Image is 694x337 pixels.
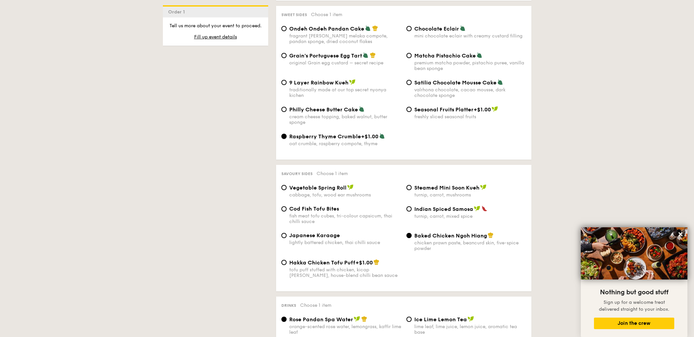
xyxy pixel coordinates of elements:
[281,26,287,31] input: Ondeh Ondeh Pandan Cakefragrant [PERSON_NAME] melaka compote, pandan sponge, dried coconut flakes
[281,303,296,308] span: Drinks
[289,206,339,212] span: Cod Fish Tofu Bites
[281,233,287,238] input: Japanese Karaagelightly battered chicken, thai chilli sauce
[281,185,287,190] input: Vegetable Spring Rollcabbage, tofu, wood ear mushrooms
[488,232,494,238] img: icon-chef-hat.a58ddaea.svg
[168,9,188,15] span: Order 1
[365,25,371,31] img: icon-vegetarian.fe4039eb.svg
[460,25,466,31] img: icon-vegetarian.fe4039eb.svg
[361,316,367,322] img: icon-chef-hat.a58ddaea.svg
[406,107,412,112] input: Seasonal Fruits Platter+$1.00freshly sliced seasonal fruits
[414,192,526,198] div: turnip, carrot, mushrooms
[289,232,340,238] span: Japanese Karaage
[289,259,355,266] span: Hakka Chicken Tofu Puff
[414,114,526,120] div: freshly sliced seasonal fruits
[480,184,487,190] img: icon-vegan.f8ff3823.svg
[492,106,498,112] img: icon-vegan.f8ff3823.svg
[414,240,526,251] div: chicken prawn paste, beancurd skin, five-spice powder
[414,106,474,113] span: Seasonal Fruits Platter
[476,52,482,58] img: icon-vegetarian.fe4039eb.svg
[349,79,356,85] img: icon-vegan.f8ff3823.svg
[289,240,401,245] div: lightly battered chicken, thai chilli sauce
[289,192,401,198] div: cabbage, tofu, wood ear mushrooms
[497,79,503,85] img: icon-vegetarian.fe4039eb.svg
[281,206,287,212] input: Cod Fish Tofu Bitesfish meat tofu cubes, tri-colour capsicum, thai chilli sauce
[300,303,331,308] span: Choose 1 item
[474,106,491,113] span: +$1.00
[289,213,401,224] div: fish meat tofu cubes, tri-colour capsicum, thai chilli sauce
[281,260,287,265] input: Hakka Chicken Tofu Puff+$1.00tofu puff stuffed with chicken, kicap [PERSON_NAME], house-blend chi...
[281,171,313,176] span: Savoury sides
[474,206,480,212] img: icon-vegan.f8ff3823.svg
[414,33,526,39] div: mini chocolate eclair with creamy custard filling
[414,79,497,86] span: Satilia Chocolate Mousse Cake
[289,324,401,335] div: orange-scented rose water, lemongrass, kaffir lime leaf
[317,171,348,176] span: Choose 1 item
[281,107,287,112] input: Philly Cheese Butter Cakecream cheese topping, baked walnut, butter sponge
[289,60,401,66] div: original Grain egg custard – secret recipe
[414,26,459,32] span: Chocolate Eclair
[311,12,342,17] span: Choose 1 item
[406,233,412,238] input: Baked Chicken Ngoh Hiangchicken prawn paste, beancurd skin, five-spice powder
[414,233,487,239] span: Baked Chicken Ngoh Hiang
[414,53,476,59] span: Matcha Pistachio Cake
[289,87,401,98] div: traditionally made at our top secret nyonya kichen
[581,227,687,280] img: DSC07876-Edit02-Large.jpeg
[373,259,379,265] img: icon-chef-hat.a58ddaea.svg
[372,25,378,31] img: icon-chef-hat.a58ddaea.svg
[406,53,412,58] input: Matcha Pistachio Cakepremium matcha powder, pistachio puree, vanilla bean sponge
[363,52,369,58] img: icon-vegetarian.fe4039eb.svg
[281,53,287,58] input: Grain's Portuguese Egg Tartoriginal Grain egg custard – secret recipe
[289,106,358,113] span: Philly Cheese Butter Cake
[406,80,412,85] input: Satilia Chocolate Mousse Cakevalrhona chocolate, cacao mousse, dark chocolate sponge
[599,300,669,312] span: Sign up for a welcome treat delivered straight to your inbox.
[406,185,412,190] input: Steamed Mini Soon Kuehturnip, carrot, mushrooms
[361,133,378,140] span: +$1.00
[281,80,287,85] input: 9 Layer Rainbow Kuehtraditionally made at our top secret nyonya kichen
[600,288,668,296] span: Nothing but good stuff
[289,33,401,44] div: fragrant [PERSON_NAME] melaka compote, pandan sponge, dried coconut flakes
[289,316,353,323] span: Rose Pandan Spa Water
[289,267,401,278] div: tofu puff stuffed with chicken, kicap [PERSON_NAME], house-blend chilli bean sauce
[354,316,360,322] img: icon-vegan.f8ff3823.svg
[414,206,473,212] span: Indian Spiced Samosa
[406,206,412,212] input: Indian Spiced Samosaturnip, carrot, mixed spice
[468,316,474,322] img: icon-vegan.f8ff3823.svg
[414,213,526,219] div: turnip, carrot, mixed spice
[194,34,237,40] span: Fill up event details
[289,133,361,140] span: Raspberry Thyme Crumble
[289,114,401,125] div: cream cheese topping, baked walnut, butter sponge
[414,316,467,323] span: Ice Lime Lemon Tea
[289,26,364,32] span: Ondeh Ondeh Pandan Cake
[359,106,365,112] img: icon-vegetarian.fe4039eb.svg
[281,134,287,139] input: Raspberry Thyme Crumble+$1.00oat crumble, raspberry compote, thyme
[414,60,526,71] div: premium matcha powder, pistachio puree, vanilla bean sponge
[281,317,287,322] input: Rose Pandan Spa Waterorange-scented rose water, lemongrass, kaffir lime leaf
[379,133,385,139] img: icon-vegetarian.fe4039eb.svg
[168,23,263,29] p: Tell us more about your event to proceed.
[675,229,686,239] button: Close
[281,12,307,17] span: Sweet sides
[289,53,362,59] span: Grain's Portuguese Egg Tart
[355,259,373,266] span: +$1.00
[414,87,526,98] div: valrhona chocolate, cacao mousse, dark chocolate sponge
[289,185,347,191] span: Vegetable Spring Roll
[406,26,412,31] input: Chocolate Eclairmini chocolate eclair with creamy custard filling
[481,206,487,212] img: icon-spicy.37a8142b.svg
[289,141,401,146] div: oat crumble, raspberry compote, thyme
[370,52,376,58] img: icon-chef-hat.a58ddaea.svg
[414,324,526,335] div: lime leaf, lime juice, lemon juice, aromatic tea base
[406,317,412,322] input: Ice Lime Lemon Tealime leaf, lime juice, lemon juice, aromatic tea base
[289,79,348,86] span: 9 Layer Rainbow Kueh
[414,185,479,191] span: Steamed Mini Soon Kueh
[594,318,674,329] button: Join the crew
[347,184,354,190] img: icon-vegan.f8ff3823.svg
